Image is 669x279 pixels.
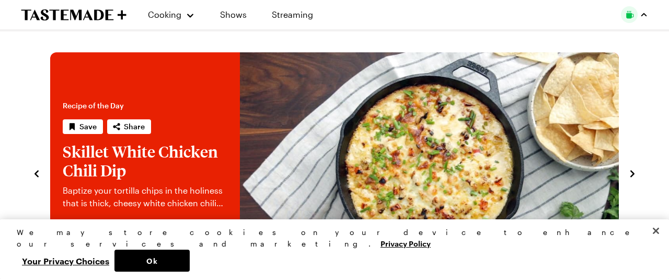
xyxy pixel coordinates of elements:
button: Profile picture [621,6,648,23]
img: Profile picture [621,6,638,23]
a: More information about your privacy, opens in a new tab [380,238,431,248]
button: Close [644,219,667,242]
div: We may store cookies on your device to enhance our services and marketing. [17,227,643,250]
button: Ok [114,250,190,272]
div: Privacy [17,227,643,272]
button: Your Privacy Choices [17,250,114,272]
